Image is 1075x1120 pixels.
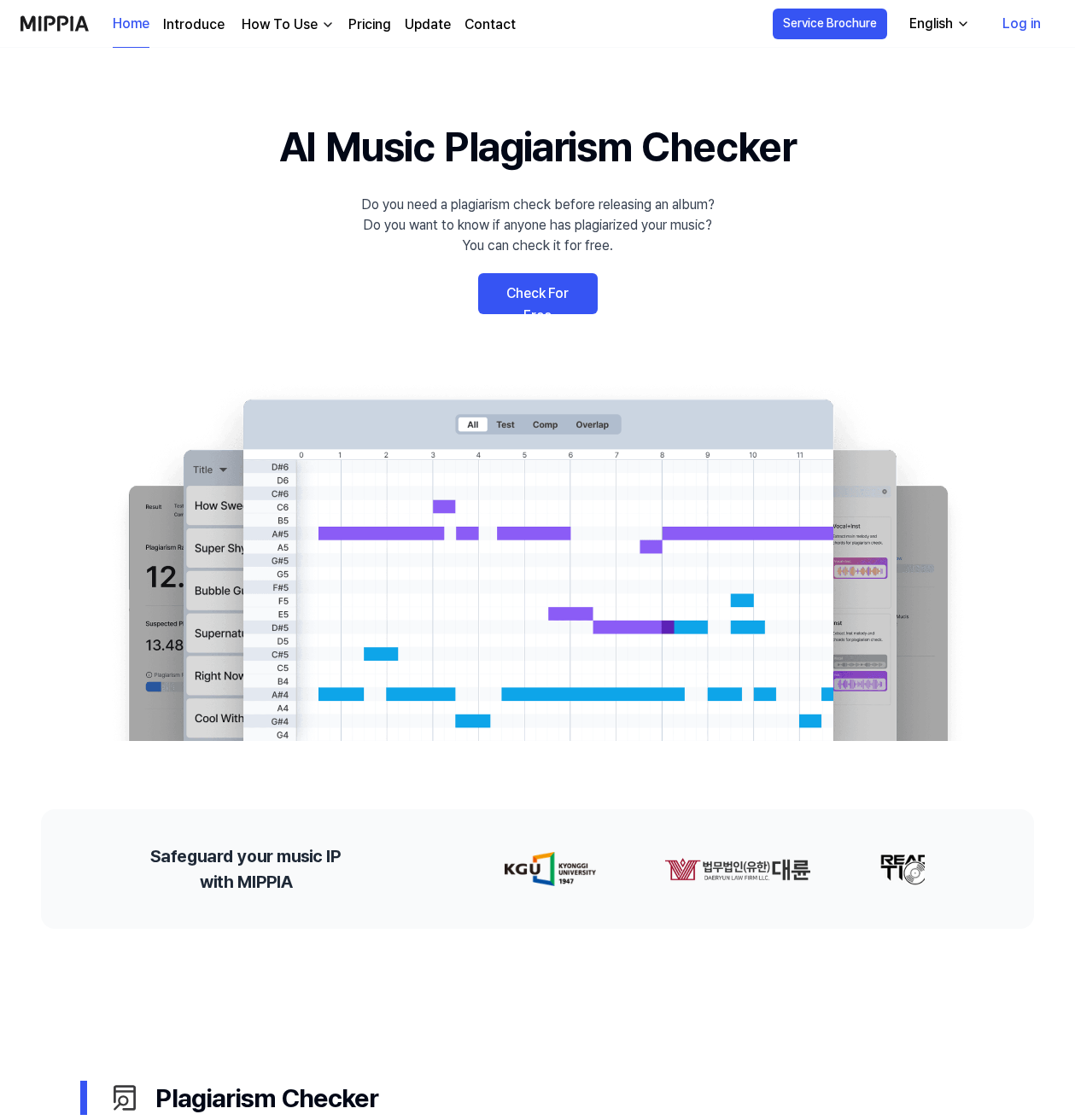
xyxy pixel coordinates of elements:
[94,382,982,741] img: main Image
[478,273,598,314] a: Check For Free
[113,1,149,48] a: Home
[150,843,341,895] h2: Safeguard your music IP with MIPPIA
[348,15,391,35] a: Pricing
[238,15,321,35] div: How To Use
[361,195,715,256] div: Do you need a plagiarism check before releasing an album? Do you want to know if anyone has plagi...
[675,852,741,886] img: partner-logo-2
[906,14,956,34] div: English
[321,18,335,32] img: down
[279,116,796,178] h1: AI Music Plagiarism Checker
[238,15,335,35] button: How To Use
[459,852,606,886] img: partner-logo-1
[896,7,980,41] button: English
[809,852,862,886] img: partner-logo-3
[773,9,887,39] button: Service Brochure
[163,15,225,35] a: Introduce
[108,1079,996,1117] div: Plagiarism Checker
[405,15,451,35] a: Update
[464,15,516,35] a: Contact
